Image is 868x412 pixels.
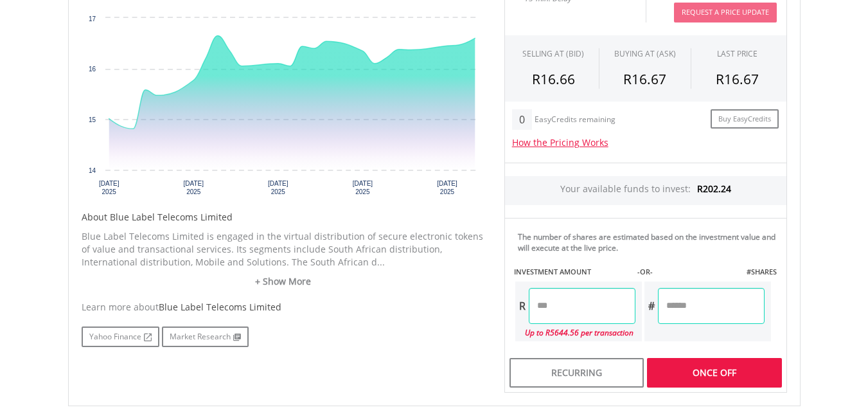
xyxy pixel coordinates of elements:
[697,183,731,195] span: R202.24
[512,136,608,148] a: How the Pricing Works
[505,176,786,205] div: Your available funds to invest:
[352,180,373,195] text: [DATE] 2025
[515,324,635,341] div: Up to R5644.56 per transaction
[509,358,644,388] div: Recurring
[647,358,781,388] div: Once Off
[518,231,781,253] div: The number of shares are estimated based on the investment value and will execute at the live price.
[522,48,584,59] div: SELLING AT (BID)
[437,180,457,195] text: [DATE] 2025
[711,109,779,129] a: Buy EasyCredits
[183,180,204,195] text: [DATE] 2025
[98,180,119,195] text: [DATE] 2025
[535,115,616,126] div: EasyCredits remaining
[82,12,485,204] div: Chart. Highcharts interactive chart.
[88,116,96,123] text: 15
[82,211,485,224] h5: About Blue Label Telecoms Limited
[88,167,96,174] text: 14
[82,230,485,269] p: Blue Label Telecoms Limited is engaged in the virtual distribution of secure electronic tokens of...
[159,301,281,313] span: Blue Label Telecoms Limited
[162,327,249,347] a: Market Research
[514,267,591,277] label: INVESTMENT AMOUNT
[716,70,759,88] span: R16.67
[88,66,96,73] text: 16
[82,275,485,288] a: + Show More
[747,267,777,277] label: #SHARES
[88,15,96,22] text: 17
[674,3,777,22] button: Request A Price Update
[614,48,676,59] span: BUYING AT (ASK)
[512,109,532,130] div: 0
[82,301,485,314] div: Learn more about
[515,288,529,324] div: R
[637,267,653,277] label: -OR-
[717,48,757,59] div: LAST PRICE
[82,12,485,204] svg: Interactive chart
[268,180,288,195] text: [DATE] 2025
[644,288,658,324] div: #
[82,327,159,347] a: Yahoo Finance
[532,70,575,88] span: R16.66
[623,70,666,88] span: R16.67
